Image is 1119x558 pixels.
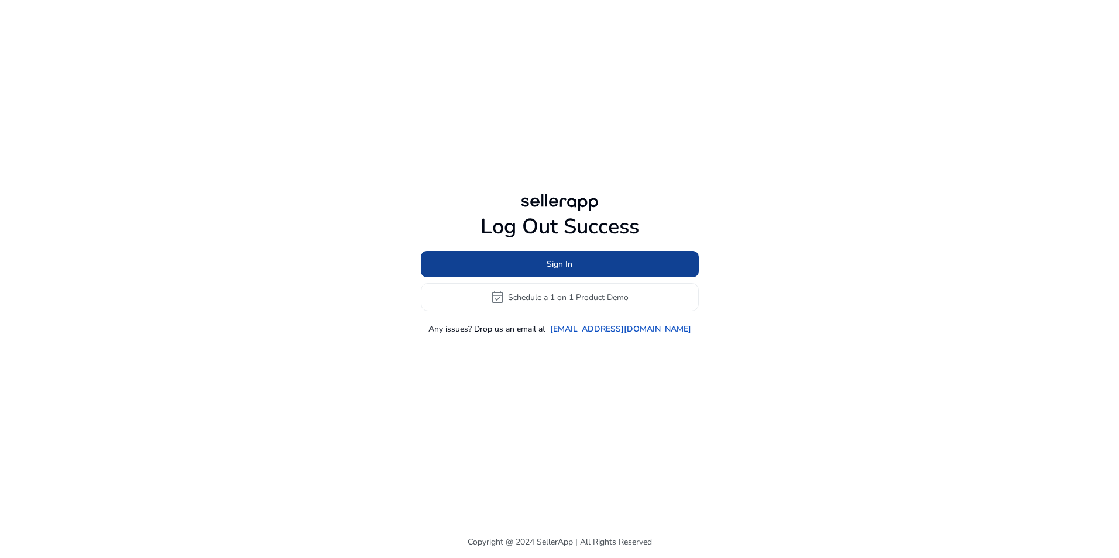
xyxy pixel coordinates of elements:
button: Sign In [421,251,699,277]
p: Any issues? Drop us an email at [428,323,545,335]
span: Sign In [547,258,572,270]
span: event_available [490,290,504,304]
h1: Log Out Success [421,214,699,239]
a: [EMAIL_ADDRESS][DOMAIN_NAME] [550,323,691,335]
button: event_availableSchedule a 1 on 1 Product Demo [421,283,699,311]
